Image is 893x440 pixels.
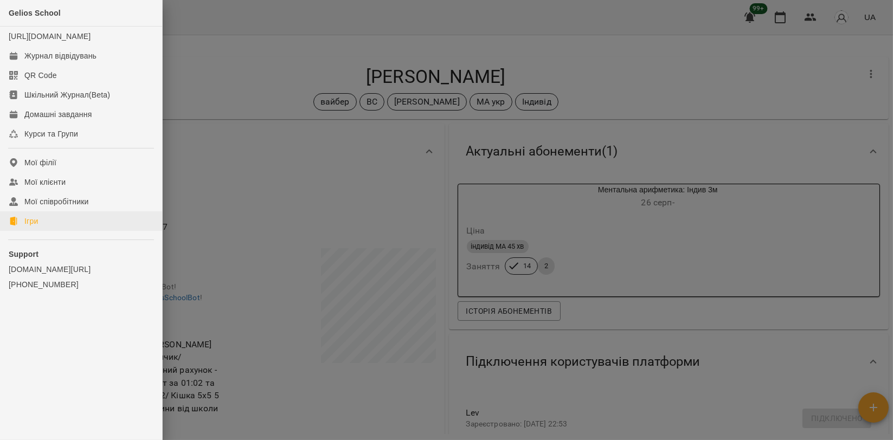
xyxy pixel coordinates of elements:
div: QR Code [24,70,57,81]
div: Мої клієнти [24,177,66,187]
span: Gelios School [9,9,61,17]
div: Курси та Групи [24,128,78,139]
div: Шкільний Журнал(Beta) [24,89,110,100]
div: Мої філії [24,157,56,168]
div: Домашні завдання [24,109,92,120]
div: Журнал відвідувань [24,50,97,61]
div: Мої співробітники [24,196,89,207]
a: [PHONE_NUMBER] [9,279,153,290]
div: Ігри [24,216,38,227]
p: Support [9,249,153,260]
a: [DOMAIN_NAME][URL] [9,264,153,275]
a: [URL][DOMAIN_NAME] [9,32,91,41]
